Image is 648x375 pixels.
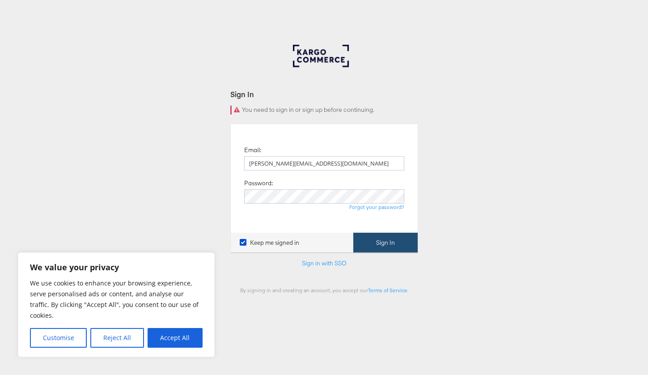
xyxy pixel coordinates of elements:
[244,146,261,154] label: Email:
[349,204,404,210] a: Forgot your password?
[230,89,418,99] div: Sign In
[90,328,144,348] button: Reject All
[30,328,87,348] button: Customise
[30,278,203,321] p: We use cookies to enhance your browsing experience, serve personalised ads or content, and analys...
[230,287,418,294] div: By signing in and creating an account, you accept our .
[30,262,203,273] p: We value your privacy
[244,179,273,187] label: Password:
[240,239,299,247] label: Keep me signed in
[18,252,215,357] div: We value your privacy
[302,259,347,267] a: Sign in with SSO
[230,106,418,115] div: You need to sign in or sign up before continuing.
[368,287,407,294] a: Terms of Service
[148,328,203,348] button: Accept All
[244,156,404,170] input: Email
[353,233,418,253] button: Sign In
